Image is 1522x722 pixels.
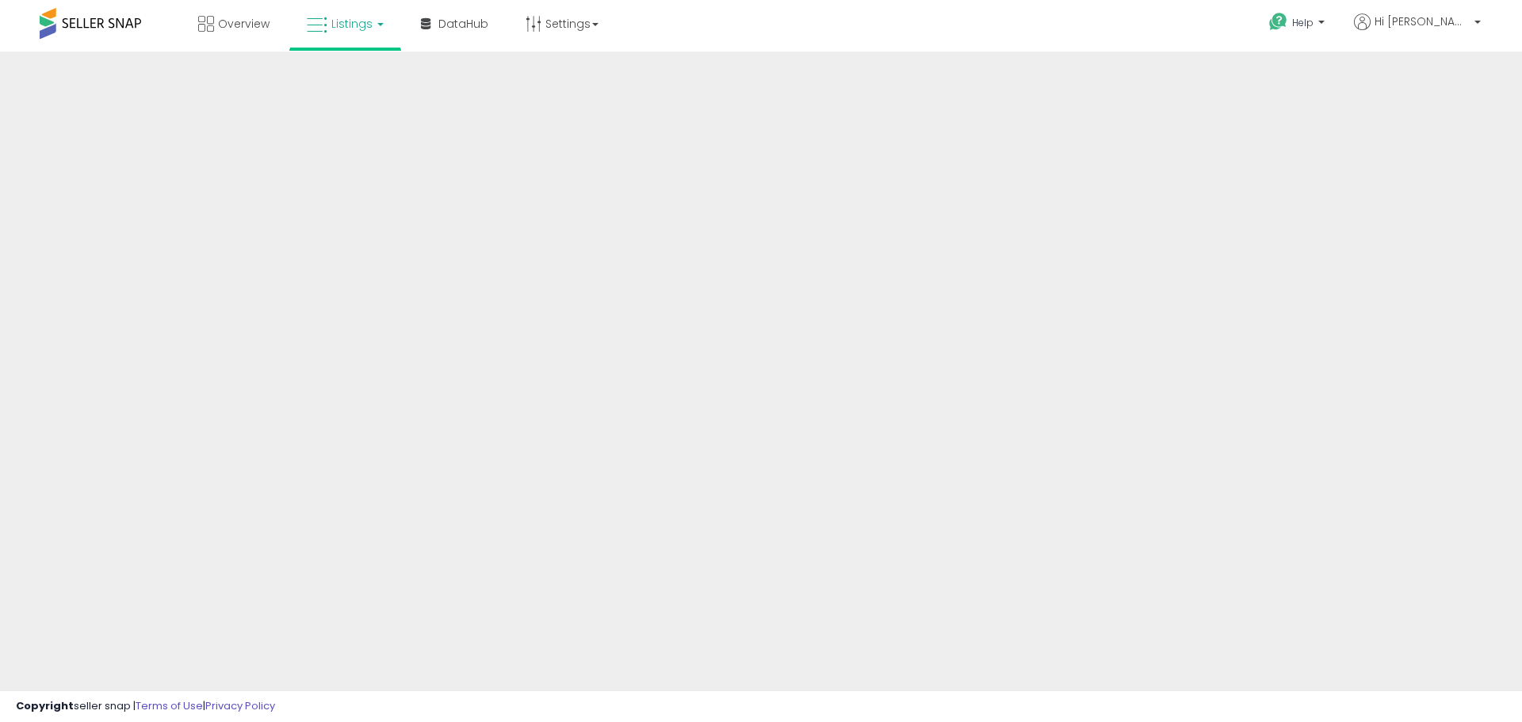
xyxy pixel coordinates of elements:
[438,16,488,32] span: DataHub
[1268,12,1288,32] i: Get Help
[1292,16,1314,29] span: Help
[218,16,270,32] span: Overview
[1375,13,1470,29] span: Hi [PERSON_NAME]
[1354,13,1481,49] a: Hi [PERSON_NAME]
[331,16,373,32] span: Listings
